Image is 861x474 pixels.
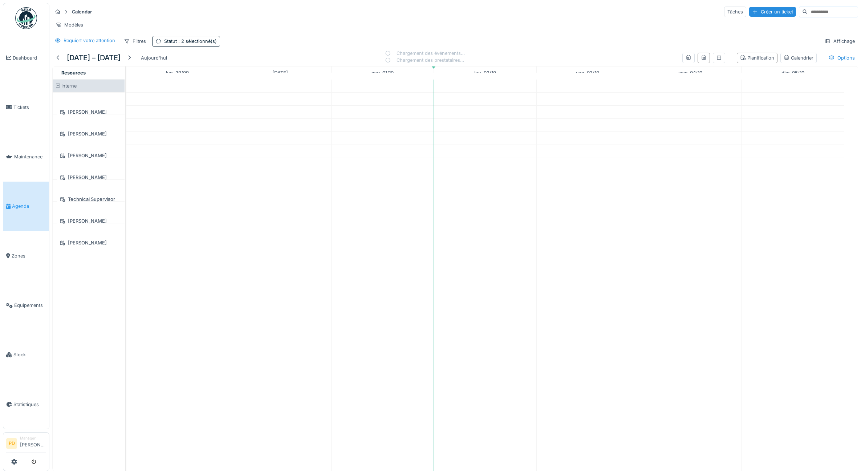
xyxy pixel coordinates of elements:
[61,83,77,89] span: Interne
[164,68,191,78] a: 29 septembre 2025
[177,39,217,44] span: : 2 sélectionné(s)
[784,54,813,61] div: Calendrier
[64,37,115,44] div: Requiert votre attention
[825,53,858,63] div: Options
[780,68,806,78] a: 5 octobre 2025
[57,238,120,247] div: [PERSON_NAME]
[15,7,37,29] img: Badge_color-CXgf-gQk.svg
[3,330,49,380] a: Stock
[57,195,120,204] div: Technical Supervisor
[271,68,290,78] a: 30 septembre 2025
[3,231,49,280] a: Zones
[13,104,46,111] span: Tickets
[164,38,217,45] div: Statut
[740,54,774,61] div: Planification
[52,20,86,30] div: Modèles
[385,57,465,64] div: Chargement des prestataires…
[6,435,46,453] a: PD Manager[PERSON_NAME]
[57,151,120,160] div: [PERSON_NAME]
[472,68,498,78] a: 2 octobre 2025
[749,7,796,17] div: Créer un ticket
[57,129,120,138] div: [PERSON_NAME]
[13,351,46,358] span: Stock
[6,438,17,449] li: PD
[574,68,601,78] a: 3 octobre 2025
[385,50,465,57] div: Chargement des événements…
[12,203,46,210] span: Agenda
[12,252,46,259] span: Zones
[677,68,704,78] a: 4 octobre 2025
[821,36,858,46] div: Affichage
[14,153,46,160] span: Maintenance
[14,302,46,309] span: Équipements
[370,68,395,78] a: 1 octobre 2025
[3,132,49,182] a: Maintenance
[121,36,149,46] div: Filtres
[57,216,120,226] div: [PERSON_NAME]
[67,53,121,62] h5: [DATE] – [DATE]
[724,7,746,17] div: Tâches
[3,280,49,330] a: Équipements
[3,182,49,231] a: Agenda
[13,54,46,61] span: Dashboard
[61,70,86,76] span: Resources
[13,401,46,408] span: Statistiques
[138,53,170,63] div: Aujourd'hui
[20,435,46,451] li: [PERSON_NAME]
[57,173,120,182] div: [PERSON_NAME]
[20,435,46,441] div: Manager
[3,33,49,82] a: Dashboard
[3,82,49,132] a: Tickets
[69,8,95,15] strong: Calendar
[3,380,49,429] a: Statistiques
[57,108,120,117] div: [PERSON_NAME]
